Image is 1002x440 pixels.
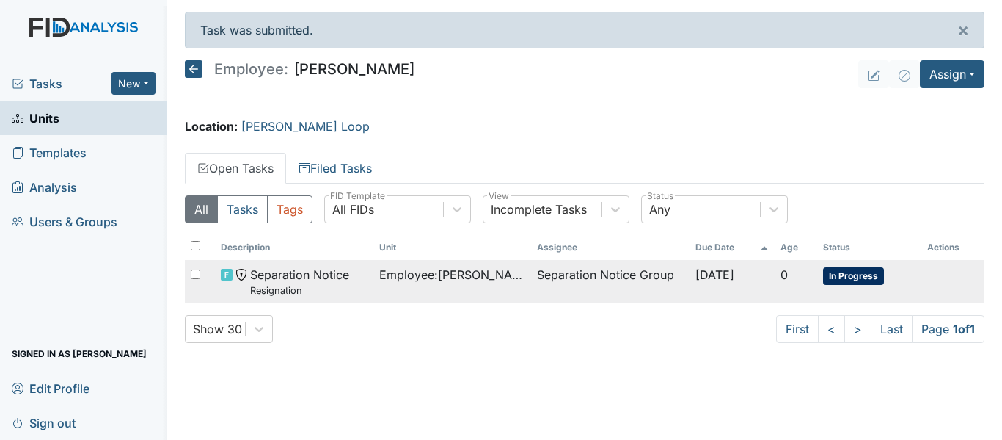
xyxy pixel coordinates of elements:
div: Show 30 [193,320,242,338]
h5: [PERSON_NAME] [185,60,414,78]
a: Open Tasks [185,153,286,184]
a: Last [871,315,913,343]
div: Any [649,201,670,218]
a: Filed Tasks [286,153,384,184]
th: Toggle SortBy [373,235,531,260]
div: Incomplete Tasks [491,201,587,218]
a: < [818,315,845,343]
input: Toggle All Rows Selected [191,241,200,250]
div: Open Tasks [185,195,984,343]
span: Analysis [12,176,77,198]
button: × [943,12,984,48]
div: Type filter [185,195,312,223]
a: [PERSON_NAME] Loop [241,119,370,134]
a: First [776,315,819,343]
th: Toggle SortBy [817,235,921,260]
button: All [185,195,218,223]
button: New [111,72,156,95]
span: Employee: [214,62,288,76]
span: Units [12,107,59,129]
th: Toggle SortBy [775,235,816,260]
button: Tags [267,195,312,223]
small: Resignation [250,284,349,297]
strong: 1 of 1 [953,322,975,336]
span: 0 [780,267,788,282]
span: Users & Groups [12,210,117,233]
strong: Location: [185,119,238,134]
span: Signed in as [PERSON_NAME] [12,342,147,365]
td: Separation Notice Group [531,260,689,303]
nav: task-pagination [776,315,984,343]
th: Assignee [531,235,689,260]
span: × [957,19,969,40]
div: All FIDs [332,201,374,218]
span: Separation Notice Resignation [250,266,349,297]
span: [DATE] [695,267,734,282]
span: Employee : [PERSON_NAME], [PERSON_NAME] [379,266,525,284]
span: Sign out [12,411,76,434]
a: Tasks [12,75,111,93]
th: Toggle SortBy [215,235,373,260]
button: Assign [920,60,984,88]
span: Templates [12,141,87,164]
button: Tasks [217,195,268,223]
span: Page [912,315,984,343]
a: > [844,315,871,343]
span: Edit Profile [12,377,89,400]
div: Task was submitted. [185,12,984,48]
span: In Progress [823,267,884,285]
th: Actions [921,235,984,260]
th: Toggle SortBy [690,235,775,260]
